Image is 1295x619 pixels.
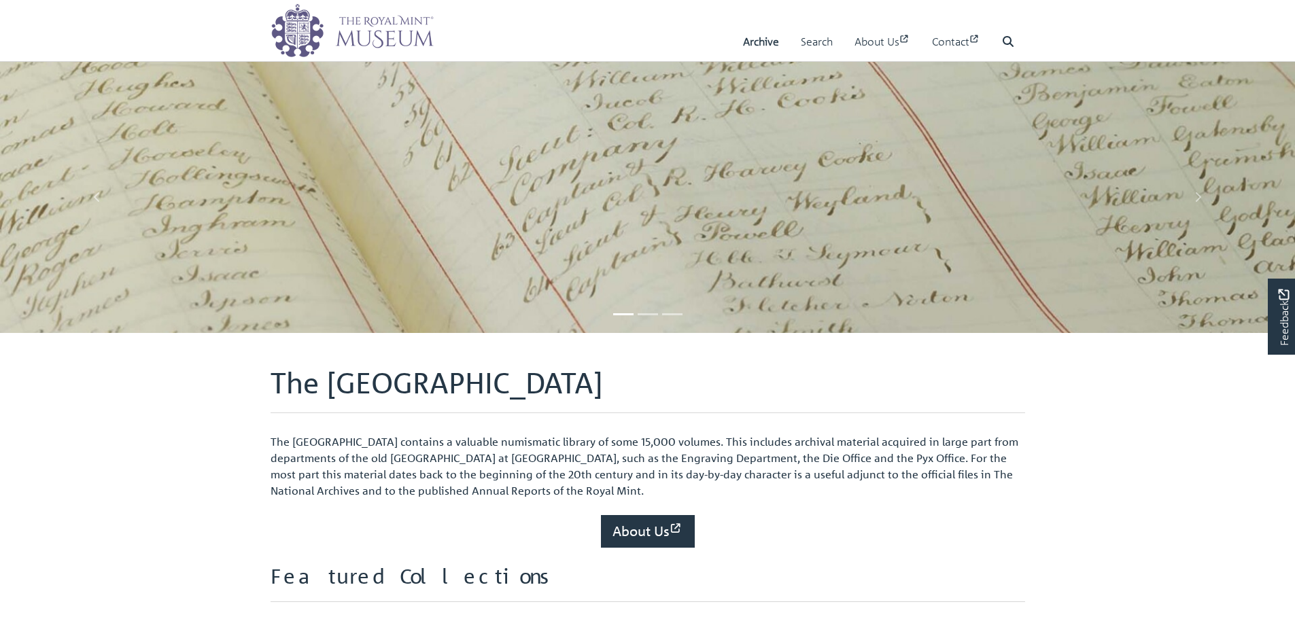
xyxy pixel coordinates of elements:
a: About Us [601,515,695,548]
a: Archive [743,22,779,61]
span: Feedback [1275,289,1292,345]
a: Search [801,22,833,61]
img: logo_wide.png [271,3,434,58]
a: Contact [932,22,980,61]
h2: Featured Collections [271,564,1025,602]
h1: The [GEOGRAPHIC_DATA] [271,366,1025,413]
p: The [GEOGRAPHIC_DATA] contains a valuable numismatic library of some 15,000 volumes. This include... [271,434,1025,499]
a: About Us [854,22,910,61]
a: Move to next slideshow image [1101,61,1295,333]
